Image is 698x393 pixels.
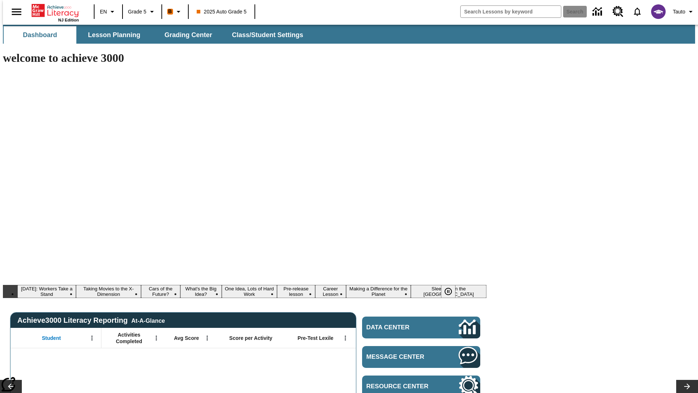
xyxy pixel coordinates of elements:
[141,285,180,298] button: Slide 3 Cars of the Future?
[3,25,695,44] div: SubNavbar
[366,383,437,390] span: Resource Center
[346,285,411,298] button: Slide 8 Making a Difference for the Planet
[17,285,76,298] button: Slide 1 Labor Day: Workers Take a Stand
[315,285,346,298] button: Slide 7 Career Lesson
[32,3,79,18] a: Home
[168,7,172,16] span: B
[362,346,480,368] a: Message Center
[125,5,159,18] button: Grade: Grade 5, Select a grade
[222,285,277,298] button: Slide 5 One Idea, Lots of Hard Work
[128,8,147,16] span: Grade 5
[23,31,57,39] span: Dashboard
[676,380,698,393] button: Lesson carousel, Next
[197,8,247,16] span: 2025 Auto Grade 5
[32,3,79,22] div: Home
[105,332,153,345] span: Activities Completed
[151,333,162,344] button: Open Menu
[131,316,165,324] div: At-A-Glance
[3,26,310,44] div: SubNavbar
[366,324,434,331] span: Data Center
[4,26,76,44] button: Dashboard
[76,285,141,298] button: Slide 2 Taking Movies to the X-Dimension
[88,31,140,39] span: Lesson Planning
[180,285,222,298] button: Slide 4 What's the Big Idea?
[670,5,698,18] button: Profile/Settings
[100,8,107,16] span: EN
[78,26,151,44] button: Lesson Planning
[362,317,480,338] a: Data Center
[87,333,97,344] button: Open Menu
[277,285,315,298] button: Slide 6 Pre-release lesson
[340,333,351,344] button: Open Menu
[6,1,27,23] button: Open side menu
[298,335,334,341] span: Pre-Test Lexile
[608,2,628,21] a: Resource Center, Will open in new tab
[3,51,486,65] h1: welcome to achieve 3000
[174,335,199,341] span: Avg Score
[164,5,186,18] button: Boost Class color is orange. Change class color
[226,26,309,44] button: Class/Student Settings
[441,285,463,298] div: Pause
[461,6,561,17] input: search field
[673,8,685,16] span: Tauto
[588,2,608,22] a: Data Center
[628,2,647,21] a: Notifications
[411,285,486,298] button: Slide 9 Sleepless in the Animal Kingdom
[366,353,437,361] span: Message Center
[58,18,79,22] span: NJ Edition
[17,316,165,325] span: Achieve3000 Literacy Reporting
[441,285,456,298] button: Pause
[164,31,212,39] span: Grading Center
[97,5,120,18] button: Language: EN, Select a language
[647,2,670,21] button: Select a new avatar
[42,335,61,341] span: Student
[651,4,666,19] img: avatar image
[202,333,213,344] button: Open Menu
[232,31,303,39] span: Class/Student Settings
[152,26,225,44] button: Grading Center
[229,335,273,341] span: Score per Activity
